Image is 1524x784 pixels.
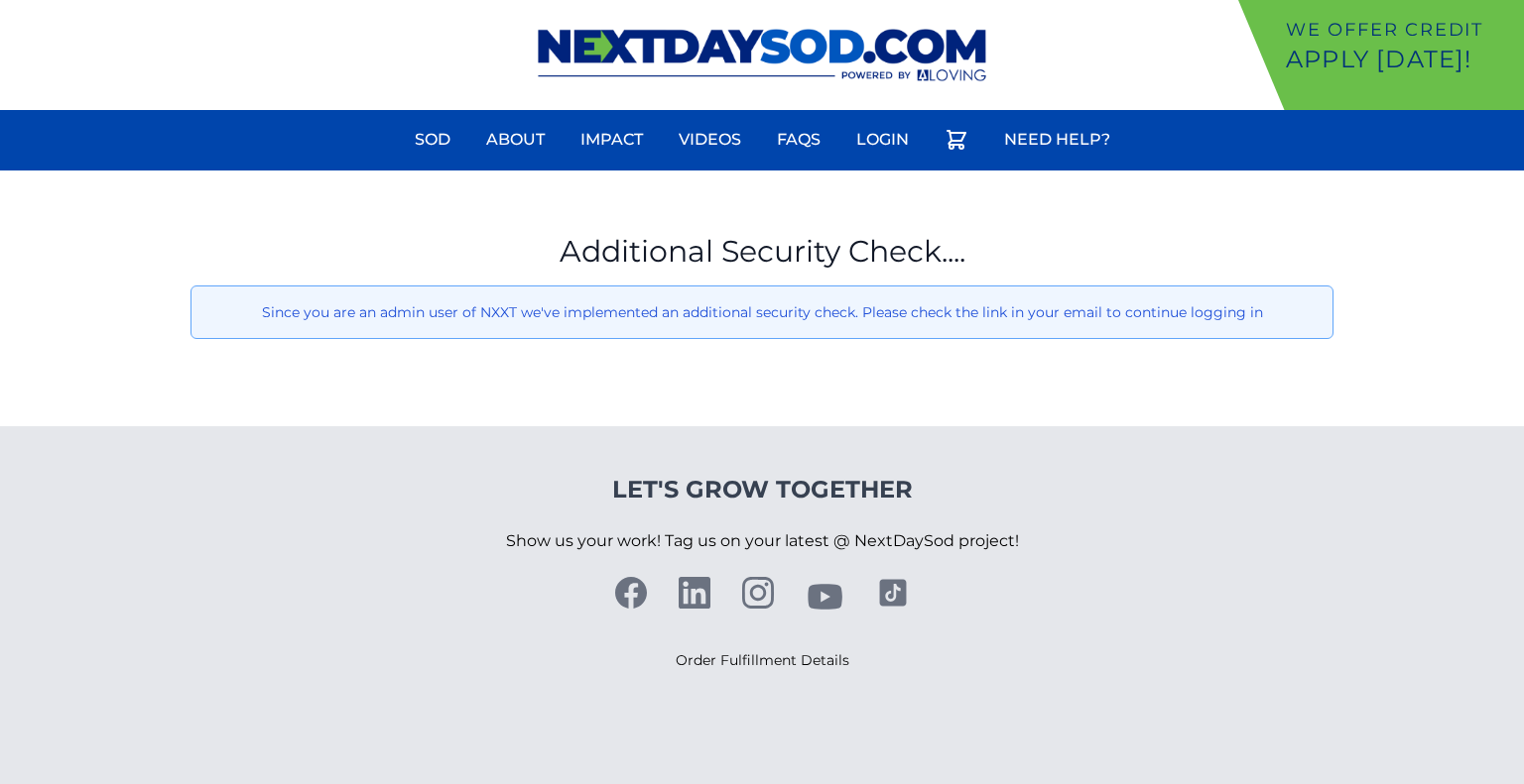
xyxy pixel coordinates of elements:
a: Videos [667,116,753,164]
p: Apply [DATE]! [1286,44,1516,75]
p: Show us your work! Tag us on your latest @ NextDaySod project! [506,505,1019,577]
a: About [474,116,557,164]
h4: Let's Grow Together [506,474,1019,505]
p: Since you are an admin user of NXXT we've implemented an additional security check. Please check ... [207,302,1317,322]
a: Order Fulfillment Details [676,651,849,669]
a: Login [844,116,921,164]
p: We offer Credit [1286,16,1516,44]
a: Impact [569,116,655,164]
a: Need Help? [992,116,1122,164]
a: Sod [403,116,462,164]
h1: Additional Security Check.... [190,234,1333,270]
a: FAQs [765,116,832,164]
